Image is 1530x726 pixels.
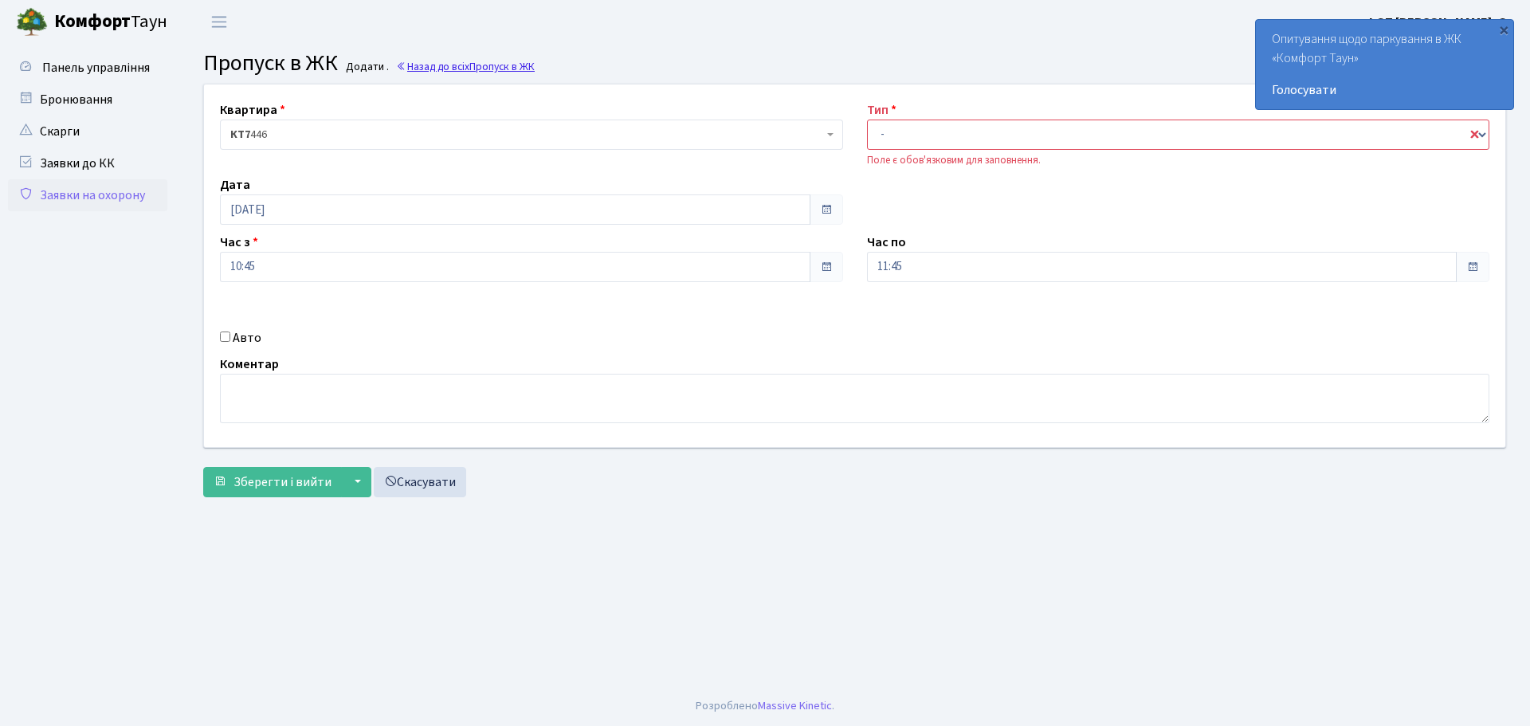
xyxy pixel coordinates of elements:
a: Голосувати [1272,80,1497,100]
div: Поле є обов'язковим для заповнення. [867,153,1490,168]
a: ФОП [PERSON_NAME]. О. [1366,13,1511,32]
b: Комфорт [54,9,131,34]
span: Панель управління [42,59,150,77]
button: Переключити навігацію [199,9,239,35]
span: Пропуск в ЖК [469,59,535,74]
span: Таун [54,9,167,36]
label: Час по [867,233,906,252]
label: Авто [233,328,261,347]
label: Квартира [220,100,285,120]
div: Розроблено . [696,697,834,715]
div: Опитування щодо паркування в ЖК «Комфорт Таун» [1256,20,1513,109]
label: Дата [220,175,250,194]
button: Зберегти і вийти [203,467,342,497]
a: Скасувати [374,467,466,497]
div: × [1496,22,1512,37]
label: Час з [220,233,258,252]
a: Бронювання [8,84,167,116]
a: Заявки до КК [8,147,167,179]
b: КТ7 [230,127,250,143]
label: Тип [867,100,896,120]
span: Пропуск в ЖК [203,47,338,79]
a: Заявки на охорону [8,179,167,211]
span: <b>КТ7</b>&nbsp;&nbsp;&nbsp;446 [230,127,823,143]
small: Додати . [343,61,389,74]
span: <b>КТ7</b>&nbsp;&nbsp;&nbsp;446 [220,120,843,150]
label: Коментар [220,355,279,374]
img: logo.png [16,6,48,38]
a: Панель управління [8,52,167,84]
span: Зберегти і вийти [233,473,331,491]
b: ФОП [PERSON_NAME]. О. [1366,14,1511,31]
a: Скарги [8,116,167,147]
a: Massive Kinetic [758,697,832,714]
a: Назад до всіхПропуск в ЖК [396,59,535,74]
